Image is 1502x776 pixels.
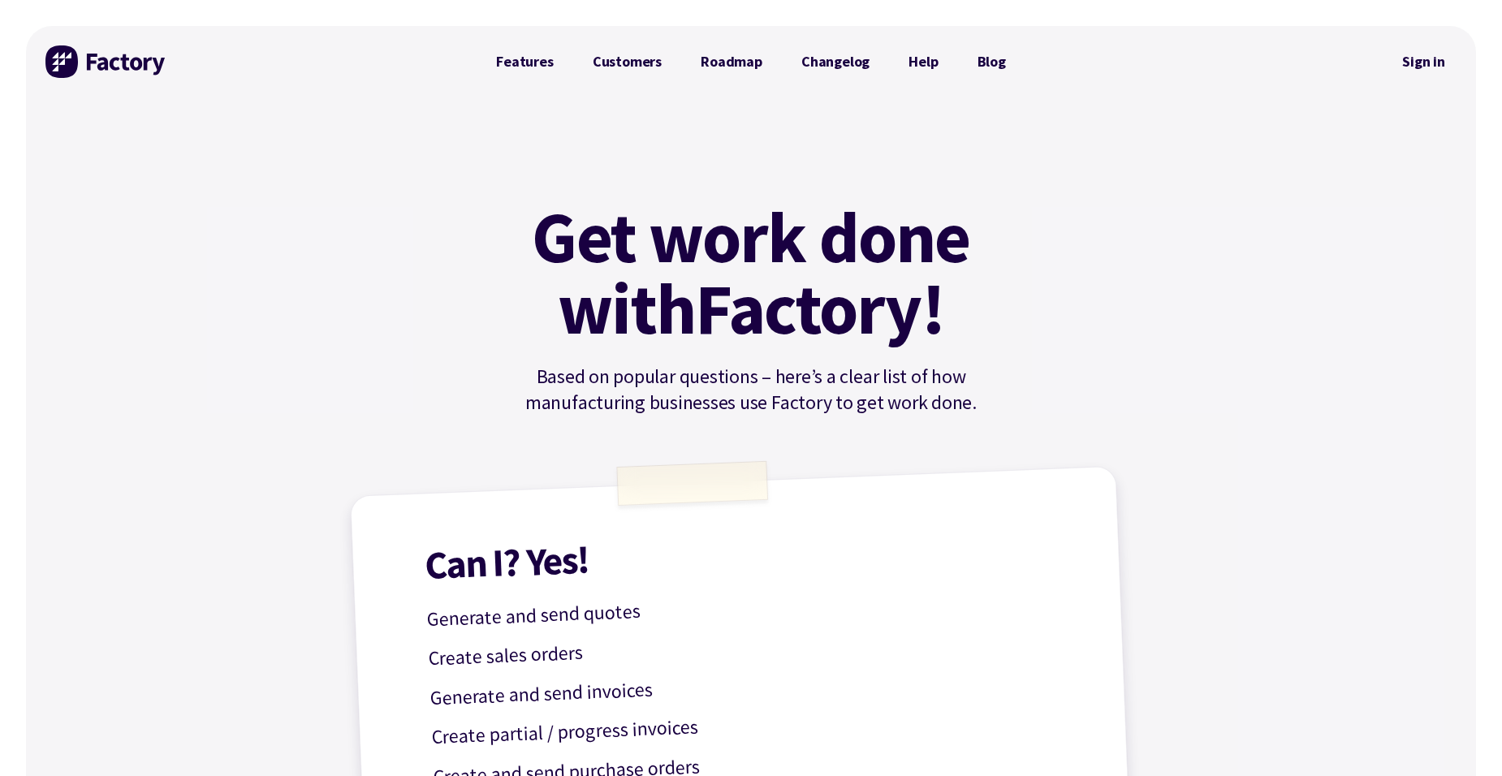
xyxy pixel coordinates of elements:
[681,45,782,78] a: Roadmap
[1391,43,1457,80] a: Sign in
[425,520,1073,584] h1: Can I? Yes!
[431,696,1080,753] p: Create partial / progress invoices
[477,364,1025,416] p: Based on popular questions – here’s a clear list of how manufacturing businesses use Factory to g...
[477,45,1025,78] nav: Primary Navigation
[782,45,889,78] a: Changelog
[428,618,1077,675] p: Create sales orders
[573,45,681,78] a: Customers
[426,579,1075,636] p: Generate and send quotes
[695,273,944,344] mark: Factory!
[1391,43,1457,80] nav: Secondary Navigation
[477,45,573,78] a: Features
[45,45,167,78] img: Factory
[507,201,995,344] h1: Get work done with
[429,657,1078,714] p: Generate and send invoices
[958,45,1025,78] a: Blog
[889,45,957,78] a: Help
